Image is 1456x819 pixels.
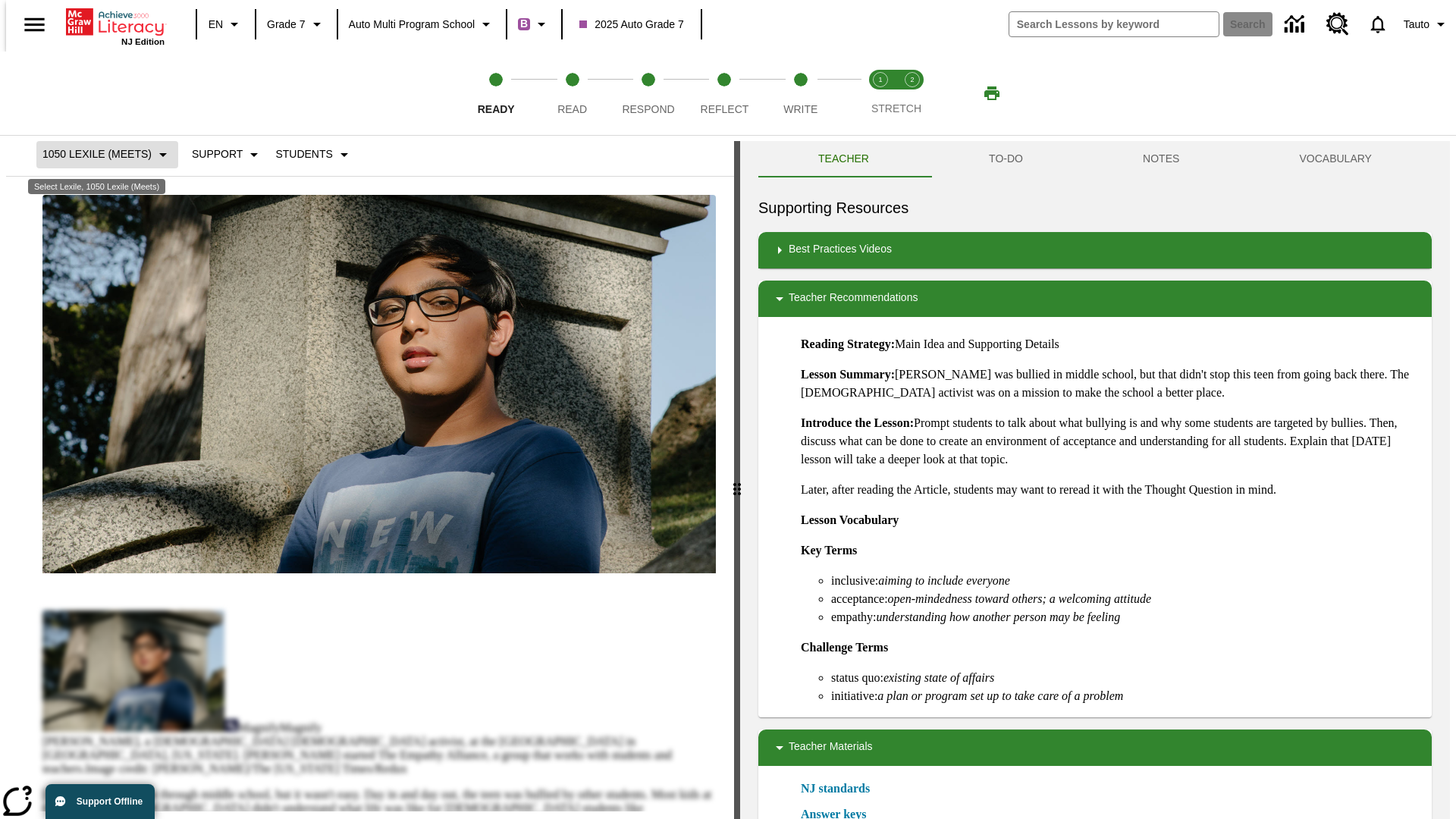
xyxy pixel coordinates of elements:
button: School: Auto Multi program School, Select your school [343,11,502,38]
strong: Lesson Summary: [801,368,895,381]
button: Stretch Respond step 2 of 2 [890,52,934,135]
span: B [520,14,528,33]
p: [PERSON_NAME] was bullied in middle school, but that didn't stop this teen from going back there.... [801,366,1420,402]
span: Support Offline [77,796,143,807]
strong: Introduce the Lesson: [801,416,914,429]
a: Notifications [1358,5,1398,44]
p: Best Practices Videos [789,241,892,259]
button: Respond step 3 of 5 [604,52,692,135]
span: EN [209,17,223,33]
em: a plan or program set up to take care of a problem [877,689,1123,702]
div: Home [66,5,165,46]
span: Ready [478,103,515,115]
strong: Reading Strategy: [801,337,895,350]
button: Teacher [758,141,929,177]
li: acceptance: [831,590,1420,608]
button: Open side menu [12,2,57,47]
li: inclusive: [831,572,1420,590]
p: Teacher Materials [789,739,873,757]
span: 2025 Auto Grade 7 [579,17,684,33]
span: Auto Multi program School [349,17,475,33]
button: Support Offline [45,784,155,819]
p: Support [192,146,243,162]
div: Teacher Materials [758,730,1432,766]
img: A teenager is outside sitting near a large headstone in a cemetery. [42,195,716,574]
text: 2 [910,76,914,83]
button: Reflect step 4 of 5 [680,52,768,135]
div: reading [6,141,734,811]
em: aiming to include everyone [878,574,1010,587]
button: Write step 5 of 5 [757,52,845,135]
button: Ready step 1 of 5 [452,52,540,135]
p: Main Idea and Supporting Details [801,335,1420,353]
span: Respond [622,103,674,115]
p: Prompt students to talk about what bullying is and why some students are targeted by bullies. The... [801,414,1420,469]
li: status quo: [831,669,1420,687]
a: Resource Center, Will open in new tab [1317,4,1358,45]
p: 1050 Lexile (Meets) [42,146,152,162]
div: Best Practices Videos [758,232,1432,268]
span: Tauto [1404,17,1429,33]
strong: Lesson Vocabulary [801,513,899,526]
em: open-mindedness toward others; a welcoming attitude [888,592,1151,605]
p: Later, after reading the Article, students may want to reread it with the Thought Question in mind. [801,481,1420,499]
button: Grade: Grade 7, Select a grade [261,11,332,38]
button: Select Student [269,141,359,168]
button: Scaffolds, Support [186,141,269,168]
button: Language: EN, Select a language [202,11,250,38]
button: TO-DO [929,141,1083,177]
p: Students [275,146,332,162]
button: Print [968,80,1016,107]
button: Boost Class color is purple. Change class color [512,11,557,38]
button: Select Lexile, 1050 Lexile (Meets) [36,141,178,168]
button: Stretch Read step 1 of 2 [858,52,902,135]
div: activity [740,141,1450,819]
button: VOCABULARY [1239,141,1432,177]
em: existing state of affairs [883,671,994,684]
strong: Challenge Terms [801,641,888,654]
p: Teacher Recommendations [789,290,918,308]
h6: Supporting Resources [758,196,1432,220]
strong: Key Terms [801,544,857,557]
button: NOTES [1083,141,1239,177]
span: Grade 7 [267,17,306,33]
span: Read [557,103,587,115]
a: NJ standards [801,780,879,798]
button: Profile/Settings [1398,11,1456,38]
input: search field [1009,12,1219,36]
em: understanding how another person may be feeling [877,610,1121,623]
span: STRETCH [871,102,921,115]
button: Read step 2 of 5 [528,52,616,135]
div: Teacher Recommendations [758,281,1432,317]
span: Reflect [701,103,749,115]
span: Write [783,103,817,115]
div: Press Enter or Spacebar and then press right and left arrow keys to move the slider [734,141,740,819]
span: NJ Edition [121,37,165,46]
div: Select Lexile, 1050 Lexile (Meets) [28,179,165,194]
li: initiative: [831,687,1420,705]
text: 1 [878,76,882,83]
div: Instructional Panel Tabs [758,141,1432,177]
a: Data Center [1276,4,1317,45]
li: empathy: [831,608,1420,626]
